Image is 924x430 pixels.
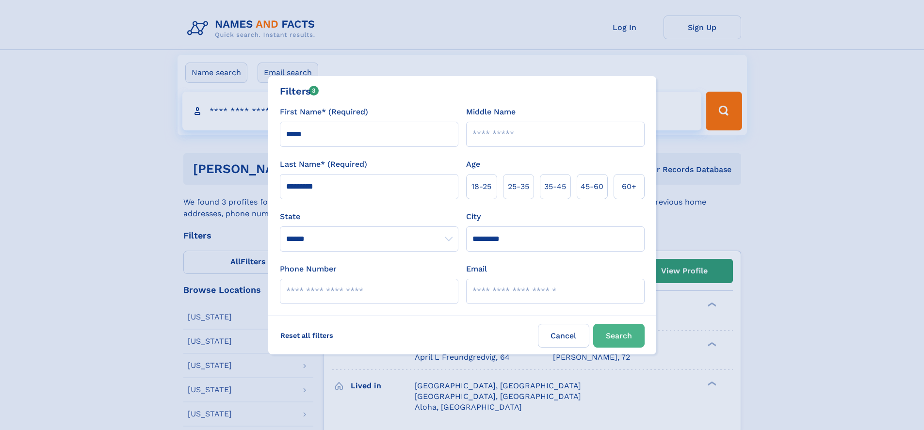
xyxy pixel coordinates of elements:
span: 35‑45 [544,181,566,192]
span: 18‑25 [471,181,491,192]
label: Middle Name [466,106,516,118]
div: Filters [280,84,319,98]
label: City [466,211,481,223]
label: Email [466,263,487,275]
button: Search [593,324,645,348]
span: 60+ [622,181,636,192]
label: Cancel [538,324,589,348]
span: 25‑35 [508,181,529,192]
label: Last Name* (Required) [280,159,367,170]
label: State [280,211,458,223]
label: Reset all filters [274,324,340,347]
label: Age [466,159,480,170]
span: 45‑60 [581,181,603,192]
label: Phone Number [280,263,337,275]
label: First Name* (Required) [280,106,368,118]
